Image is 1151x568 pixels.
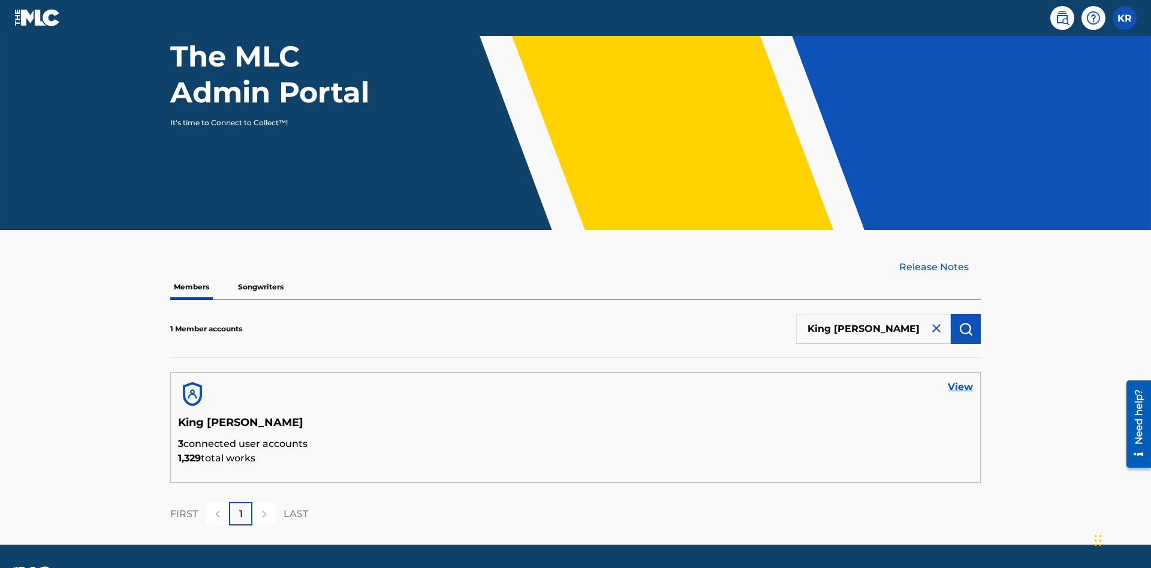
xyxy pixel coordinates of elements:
[178,416,973,437] h5: King [PERSON_NAME]
[170,2,394,110] h1: Welcome to The MLC Admin Portal
[959,322,973,336] img: Search Works
[1086,11,1101,25] img: help
[796,314,951,344] input: Search Members
[178,452,201,464] span: 1,329
[929,321,944,336] img: close
[1117,376,1151,474] iframe: Resource Center
[239,507,243,521] p: 1
[170,324,242,334] p: 1 Member accounts
[234,274,287,300] p: Songwriters
[178,437,973,451] p: connected user accounts
[1113,6,1137,30] div: User Menu
[178,380,207,409] img: account
[1050,6,1074,30] a: Public Search
[1091,510,1151,568] iframe: Chat Widget
[178,451,973,466] p: total works
[178,438,183,449] span: 3
[14,9,61,26] img: MLC Logo
[284,507,308,521] p: LAST
[1095,522,1102,558] div: Drag
[1081,6,1105,30] div: Help
[170,274,213,300] p: Members
[948,380,973,394] a: View
[170,507,198,521] p: FIRST
[1055,11,1069,25] img: search
[899,260,981,274] a: Release Notes
[170,117,378,128] p: It's time to Connect to Collect™!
